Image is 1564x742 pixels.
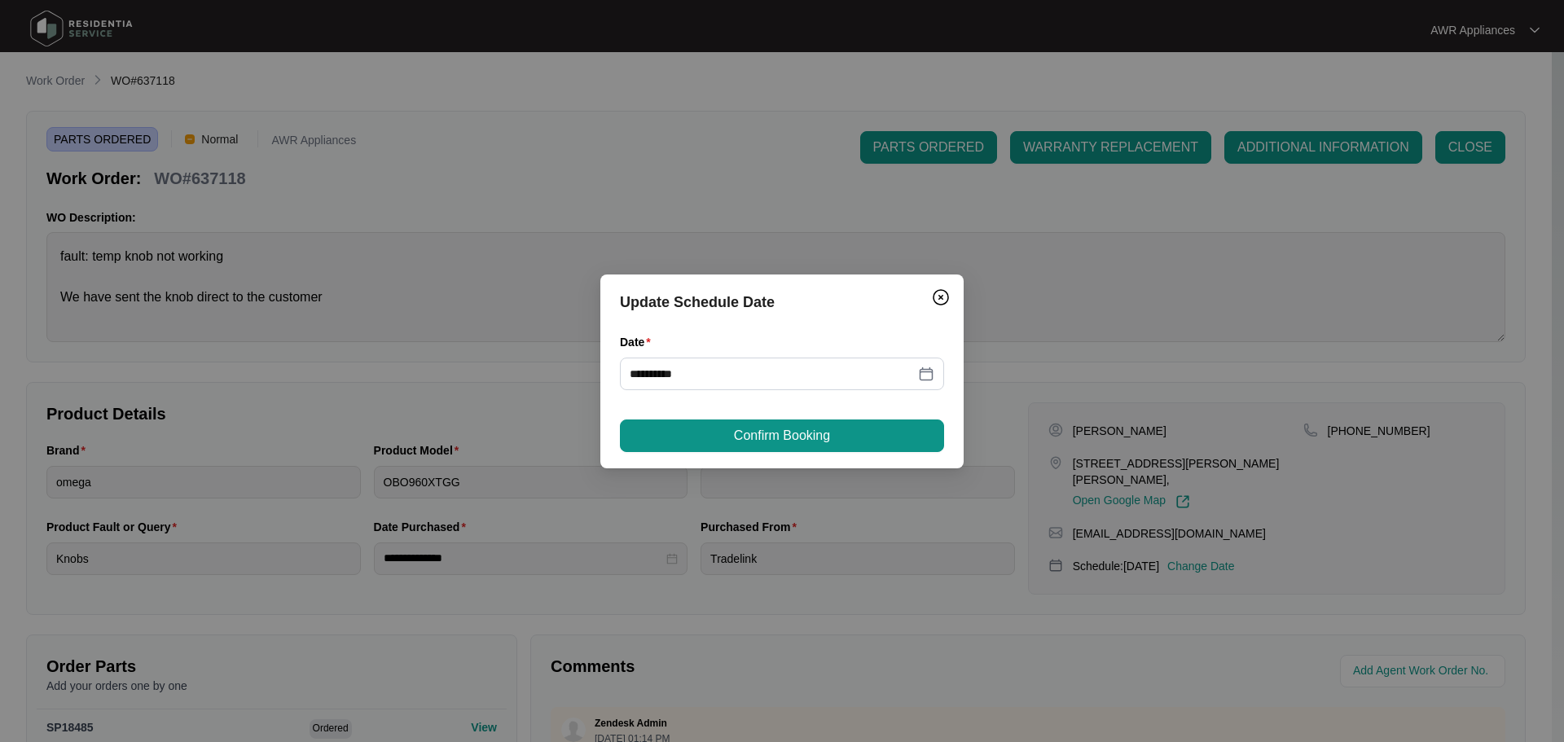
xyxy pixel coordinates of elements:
label: Date [620,334,657,350]
span: Confirm Booking [734,426,830,446]
img: closeCircle [931,288,951,307]
div: Update Schedule Date [620,291,944,314]
input: Date [630,365,915,383]
button: Confirm Booking [620,419,944,452]
button: Close [928,284,954,310]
